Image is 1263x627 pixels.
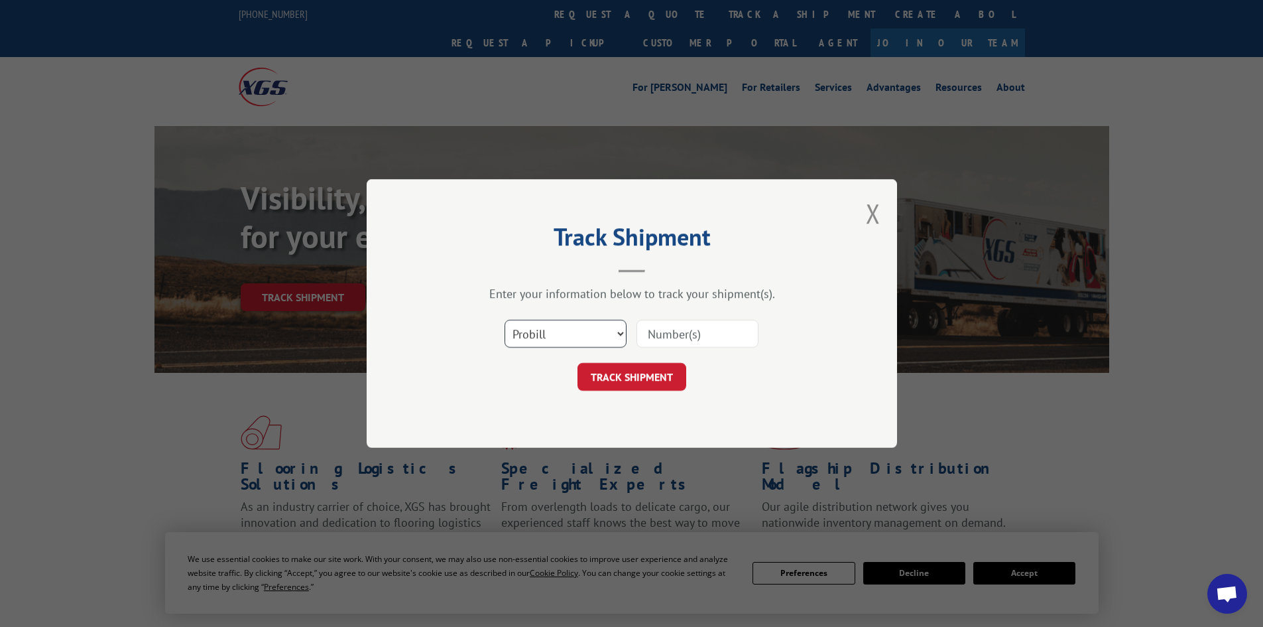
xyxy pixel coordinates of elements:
div: Open chat [1207,574,1247,614]
button: Close modal [866,196,880,231]
h2: Track Shipment [433,228,831,253]
div: Enter your information below to track your shipment(s). [433,286,831,301]
button: TRACK SHIPMENT [577,363,686,391]
input: Number(s) [636,320,758,348]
